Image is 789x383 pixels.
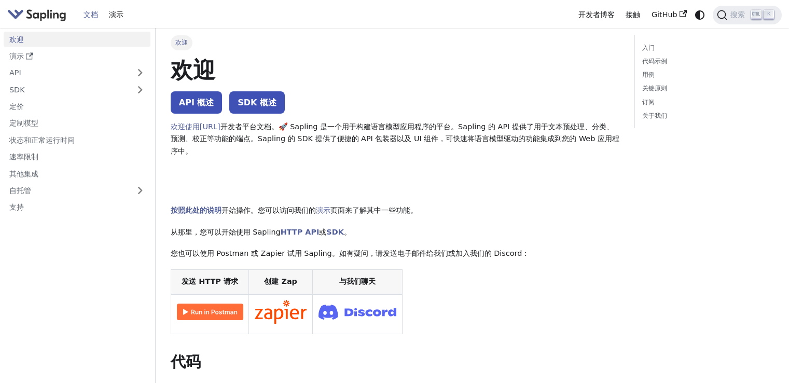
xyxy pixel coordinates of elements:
font: 欢迎 [9,35,24,44]
font: 其他集成 [9,170,38,178]
font: 创建 Zap [264,277,297,285]
font: 欢迎 [175,39,188,46]
font: 。 [344,228,351,236]
a: SDK 概述 [229,91,285,114]
a: 其他集成 [4,166,150,181]
font: 与我们聊天 [339,277,376,285]
a: API 概述 [171,91,223,114]
a: 演示 [316,206,330,214]
font: 您也可以使用 Postman 或 Zapier 试用 Sapling。如有疑问，请发送电子邮件给我们或加入我们的 Discord： [171,249,530,257]
font: 速率限制 [9,153,38,161]
button: 搜索 (Ctrl+K) [713,6,782,24]
a: 接触 [620,7,646,23]
font: 文档 [84,10,98,19]
a: 定制模型 [4,116,150,131]
a: 按照此处的说明 [171,206,222,214]
a: 文档 [78,7,104,23]
a: 用例 [642,70,770,80]
a: 支持 [4,200,150,215]
font: SDK [9,86,25,94]
a: SDK [4,82,130,97]
a: 状态和正常运行时间 [4,132,150,147]
font: API 概述 [179,98,214,107]
font: 。 [410,206,418,214]
button: 在暗模式和亮模式之间切换（当前为系统模式） [692,7,707,22]
font: SDK 概述 [238,98,276,107]
font: 自托管 [9,186,31,195]
a: 定价 [4,99,150,114]
img: Sapling.ai [7,7,66,22]
font: 搜索 [730,10,745,19]
nav: 面包屑 [171,35,619,50]
font: 用例 [642,71,655,78]
img: 在 Postman 中运行 [177,304,243,320]
font: 欢迎 [171,57,215,83]
font: 关键原则 [642,85,667,92]
font: 演示 [109,10,123,19]
font: 订阅 [642,99,655,106]
a: HTTP API [281,228,320,236]
a: 欢迎 [4,32,150,47]
a: 自托管 [4,183,150,198]
img: 在 Zapier 中连接 [255,300,307,324]
kbd: K [764,10,774,19]
font: 入门 [642,44,655,51]
a: 欢迎使用[URL] [171,122,220,131]
font: 定制模型 [9,119,38,127]
a: SDK [326,228,343,236]
a: 开发者博客 [573,7,620,23]
font: 代码示例 [642,58,667,65]
font: 代码 [171,353,201,371]
a: GitHub [646,7,692,23]
font: 从那里，您可以开始使用 Sapling [171,228,281,236]
font: 演示 [9,52,24,60]
button: 展开侧边栏类别“SDK” [130,82,150,97]
a: 关于我们 [642,111,770,121]
font: 开始操作。您可以访问我们的 [222,206,316,214]
a: Sapling.ai [7,7,70,22]
a: 演示 [4,49,150,64]
font: API [9,69,21,77]
a: API [4,65,130,80]
font: 。🚀 Sapling 是一个用于构建语言模型应用程序的平台。Sapling 的 API 提供了用于文本预处理、分类、预测、校正等功能的端点。Sapling 的 SDK 提供了便捷的 API 包装... [171,122,619,156]
a: 代码示例 [642,57,770,66]
img: 加入 Discord [319,302,396,323]
font: 页面来了解其中一些功能 [330,206,410,214]
a: 关键原则 [642,84,770,93]
font: 状态和正常运行时间 [9,136,75,144]
button: 展开侧边栏类别“API” [130,65,150,80]
font: 发送 HTTP 请求 [182,277,238,285]
font: GitHub [652,10,677,19]
font: 定价 [9,102,24,111]
a: 演示 [103,7,129,23]
font: 或 [319,228,326,236]
font: 开发者博客 [578,10,615,19]
font: 接触 [626,10,640,19]
font: 支持 [9,203,24,211]
font: 关于我们 [642,112,667,119]
a: 入门 [642,43,770,53]
font: 开发者平台文档 [220,122,271,131]
a: 速率限制 [4,149,150,165]
a: 订阅 [642,98,770,107]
